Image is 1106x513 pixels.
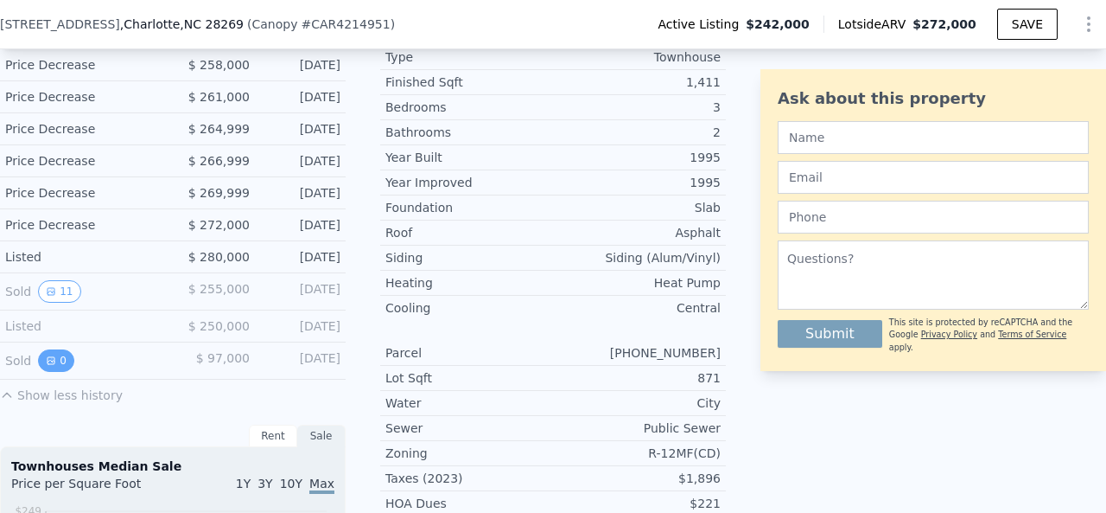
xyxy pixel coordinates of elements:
[889,317,1089,354] div: This site is protected by reCAPTCHA and the Google and apply.
[385,74,553,91] div: Finished Sqft
[385,174,553,191] div: Year Improved
[196,351,250,365] span: $ 97,000
[385,124,553,141] div: Bathrooms
[553,344,721,362] div: [PHONE_NUMBER]
[553,224,721,241] div: Asphalt
[921,330,977,339] a: Privacy Policy
[264,88,340,106] div: [DATE]
[912,17,976,31] span: $272,000
[553,274,721,292] div: Heat Pump
[5,280,159,303] div: Sold
[247,16,395,33] div: ( )
[264,152,340,170] div: [DATE]
[5,88,159,106] div: Price Decrease
[553,48,721,66] div: Townhouse
[385,249,553,266] div: Siding
[553,445,721,462] div: R-12MF(CD)
[264,216,340,234] div: [DATE]
[38,349,74,372] button: View historical data
[5,248,159,266] div: Listed
[180,17,244,31] span: , NC 28269
[385,394,553,412] div: Water
[264,56,340,74] div: [DATE]
[553,149,721,166] div: 1995
[385,48,553,66] div: Type
[658,16,746,33] span: Active Listing
[553,74,721,91] div: 1,411
[778,320,882,348] button: Submit
[188,154,250,168] span: $ 266,999
[280,477,302,491] span: 10Y
[188,218,250,232] span: $ 272,000
[264,184,340,202] div: [DATE]
[553,299,721,317] div: Central
[5,317,159,335] div: Listed
[1071,7,1106,42] button: Show Options
[997,9,1058,40] button: SAVE
[553,124,721,141] div: 2
[385,224,553,241] div: Roof
[249,425,297,447] div: Rent
[778,87,1089,111] div: Ask about this property
[553,199,721,216] div: Slab
[385,274,553,292] div: Heating
[553,420,721,437] div: Public Sewer
[778,161,1089,194] input: Email
[301,17,390,31] span: # CAR4214951
[251,17,297,31] span: Canopy
[188,282,250,296] span: $ 255,000
[746,16,810,33] span: $242,000
[385,344,553,362] div: Parcel
[553,470,721,487] div: $1,896
[553,174,721,191] div: 1995
[120,16,244,33] span: , Charlotte
[998,330,1066,339] a: Terms of Service
[553,369,721,387] div: 871
[385,149,553,166] div: Year Built
[778,121,1089,154] input: Name
[264,120,340,138] div: [DATE]
[385,495,553,512] div: HOA Dues
[553,495,721,512] div: $221
[5,152,159,170] div: Price Decrease
[385,99,553,116] div: Bedrooms
[5,120,159,138] div: Price Decrease
[5,216,159,234] div: Price Decrease
[264,349,340,372] div: [DATE]
[553,249,721,266] div: Siding (Alum/Vinyl)
[11,458,334,475] div: Townhouses Median Sale
[264,248,340,266] div: [DATE]
[188,186,250,200] span: $ 269,999
[38,280,80,303] button: View historical data
[385,470,553,487] div: Taxes (2023)
[309,477,334,494] span: Max
[188,250,250,264] span: $ 280,000
[385,369,553,387] div: Lot Sqft
[188,122,250,136] span: $ 264,999
[188,58,250,72] span: $ 258,000
[188,90,250,104] span: $ 261,000
[5,349,159,372] div: Sold
[11,475,173,503] div: Price per Square Foot
[553,394,721,412] div: City
[188,319,250,333] span: $ 250,000
[297,425,346,447] div: Sale
[264,317,340,335] div: [DATE]
[257,477,272,491] span: 3Y
[838,16,912,33] span: Lotside ARV
[385,299,553,317] div: Cooling
[236,477,251,491] span: 1Y
[778,201,1089,234] input: Phone
[264,280,340,303] div: [DATE]
[385,445,553,462] div: Zoning
[5,184,159,202] div: Price Decrease
[5,56,159,74] div: Price Decrease
[385,199,553,216] div: Foundation
[553,99,721,116] div: 3
[385,420,553,437] div: Sewer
